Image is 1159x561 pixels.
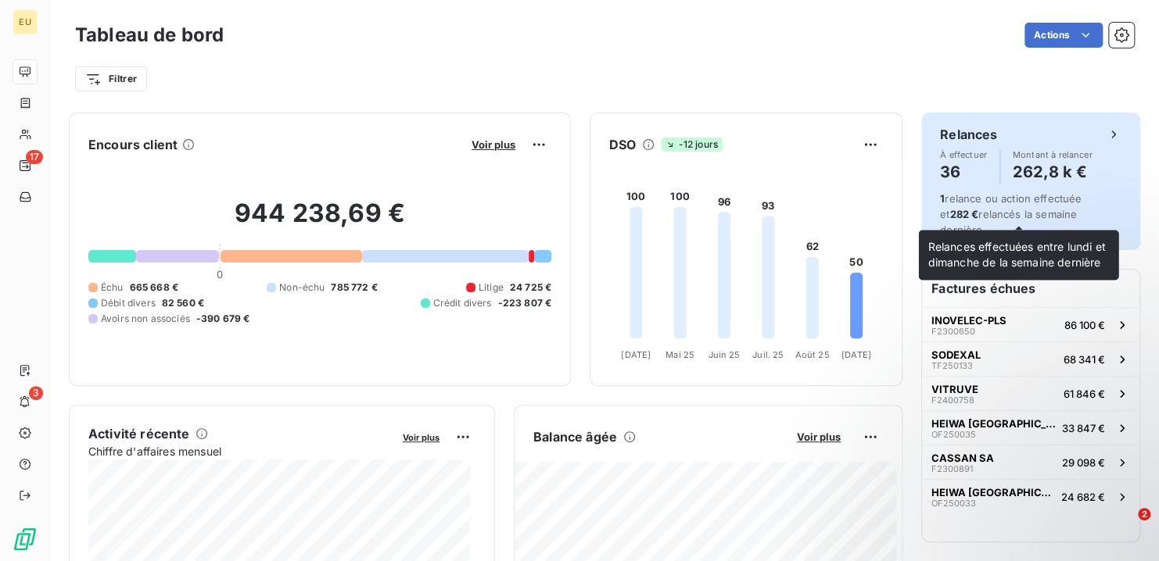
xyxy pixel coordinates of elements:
[931,348,981,361] span: SODEXAL
[609,135,636,154] h6: DSO
[940,192,945,205] span: 1
[940,159,987,184] h4: 36
[331,280,377,295] span: 785 772 €
[13,9,38,34] div: EU
[931,327,975,336] span: F2300650
[1064,353,1105,366] span: 68 341 €
[101,296,156,310] span: Débit divers
[88,424,189,443] h6: Activité récente
[1064,319,1105,331] span: 86 100 €
[479,280,504,295] span: Litige
[88,198,551,245] h2: 944 238,69 €
[922,307,1139,341] button: INOVELEC-PLSF230065086 100 €
[797,431,841,443] span: Voir plus
[949,208,978,220] span: 282 €
[621,349,651,360] tspan: [DATE]
[498,296,552,310] span: -223 807 €
[922,376,1139,410] button: VITRUVEF240075861 846 €
[510,280,551,295] span: 24 725 €
[162,296,204,310] span: 82 560 €
[931,395,974,405] span: F2400758
[196,312,250,326] span: -390 679 €
[666,349,694,360] tspan: Mai 25
[1138,508,1150,520] span: 2
[472,138,515,151] span: Voir plus
[467,138,520,152] button: Voir plus
[398,430,444,444] button: Voir plus
[940,150,987,159] span: À effectuer
[403,432,440,443] span: Voir plus
[88,135,178,154] h6: Encours client
[75,21,224,49] h3: Tableau de bord
[130,280,178,295] span: 665 668 €
[1024,23,1103,48] button: Actions
[433,296,492,310] span: Crédit divers
[708,349,740,360] tspan: Juin 25
[846,409,1159,519] iframe: Intercom notifications message
[533,427,617,446] h6: Balance âgée
[940,125,997,144] h6: Relances
[922,341,1139,376] button: SODEXALTF25013368 341 €
[279,280,325,295] span: Non-échu
[922,270,1139,307] h6: Factures échues
[940,192,1082,236] span: relance ou action effectuée et relancés la semaine dernière.
[1106,508,1143,545] iframe: Intercom live chat
[1013,159,1093,184] h4: 262,8 k €
[752,349,784,360] tspan: Juil. 25
[75,66,147,91] button: Filtrer
[795,349,829,360] tspan: Août 25
[661,138,722,152] span: -12 jours
[792,430,845,444] button: Voir plus
[931,361,973,370] span: TF250133
[29,386,43,400] span: 3
[26,150,43,164] span: 17
[928,240,1105,269] span: Relances effectuées entre lundi et dimanche de la semaine dernière
[217,268,223,280] span: 0
[841,349,871,360] tspan: [DATE]
[1064,388,1105,400] span: 61 846 €
[101,312,190,326] span: Avoirs non associés
[101,280,124,295] span: Échu
[931,314,1006,327] span: INOVELEC-PLS
[13,527,38,552] img: Logo LeanPay
[88,443,392,459] span: Chiffre d'affaires mensuel
[931,383,978,395] span: VITRUVE
[1013,150,1093,159] span: Montant à relancer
